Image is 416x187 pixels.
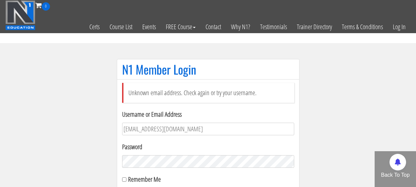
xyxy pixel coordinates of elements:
a: Terms & Conditions [337,11,388,43]
a: Events [137,11,161,43]
label: Password [122,142,294,152]
a: FREE Course [161,11,201,43]
a: Testimonials [255,11,292,43]
p: Back To Top [375,171,416,179]
label: Remember Me [128,175,161,184]
a: Course List [105,11,137,43]
label: Username or Email Address [122,109,294,119]
a: Contact [201,11,226,43]
a: Certs [84,11,105,43]
li: Unknown email address. Check again or try your username. [122,83,294,103]
span: 0 [42,2,50,11]
a: 0 [35,1,50,10]
a: Trainer Directory [292,11,337,43]
a: Why N1? [226,11,255,43]
img: n1-education [5,0,35,30]
a: Log In [388,11,411,43]
h1: N1 Member Login [122,63,294,76]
